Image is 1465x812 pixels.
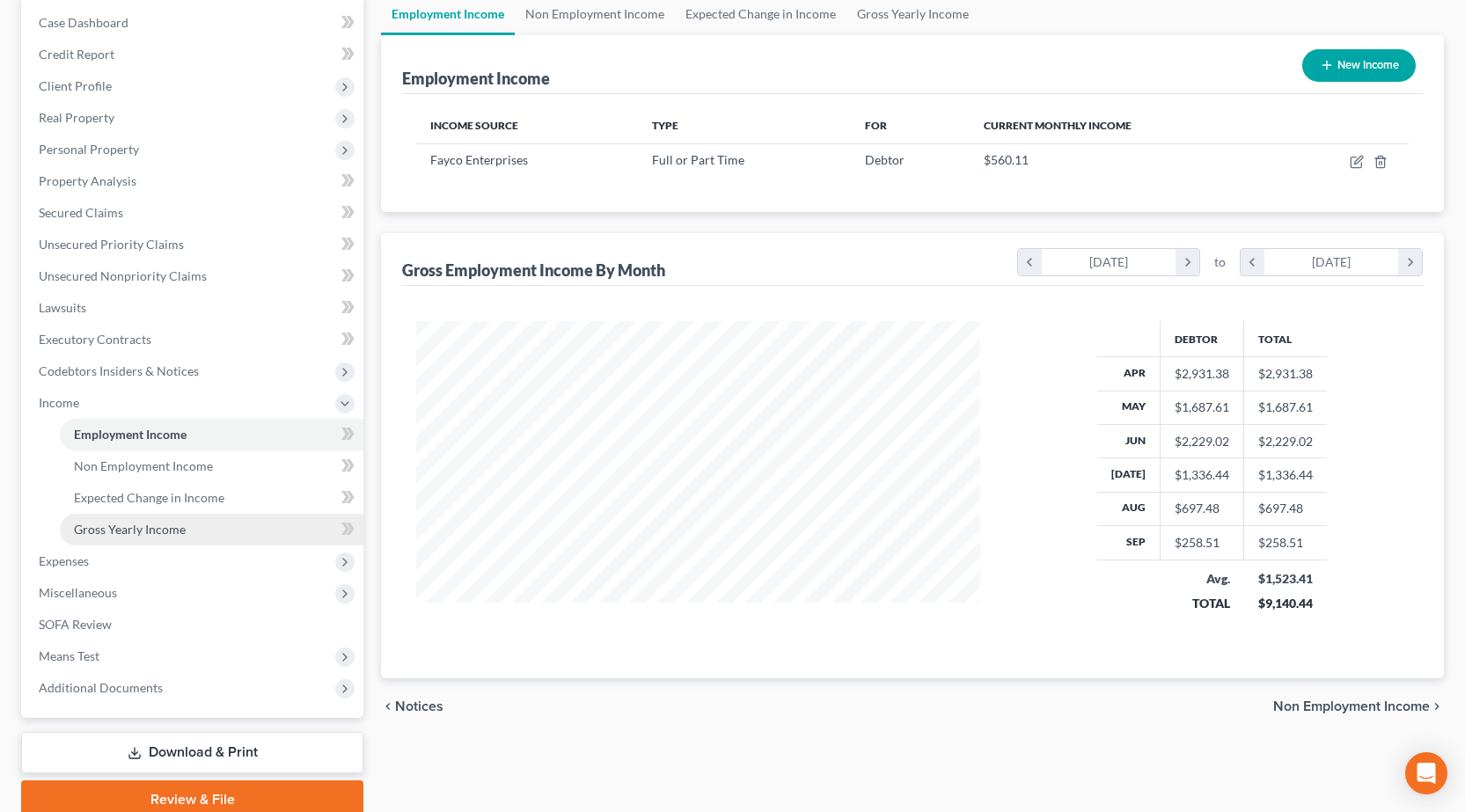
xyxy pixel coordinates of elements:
span: Miscellaneous [39,585,117,600]
span: Expected Change in Income [74,490,224,505]
span: Executory Contracts [39,332,151,347]
a: Non Employment Income [60,450,363,482]
a: Gross Yearly Income [60,514,363,545]
span: Full or Part Time [652,152,744,167]
div: Open Intercom Messenger [1405,752,1447,794]
span: Gross Yearly Income [74,522,186,537]
div: [DATE] [1264,249,1399,275]
a: SOFA Review [25,609,363,640]
th: Apr [1097,357,1161,391]
a: Employment Income [60,419,363,450]
td: $2,229.02 [1244,424,1328,457]
span: Codebtors Insiders & Notices [39,363,199,378]
span: Fayco Enterprises [430,152,528,167]
span: Non Employment Income [1273,699,1430,713]
span: Current Monthly Income [984,119,1132,132]
div: $2,931.38 [1175,365,1229,383]
div: $1,687.61 [1175,399,1229,416]
span: Personal Property [39,142,139,157]
i: chevron_left [1018,249,1042,275]
div: Gross Employment Income By Month [402,260,665,281]
span: Secured Claims [39,205,123,220]
div: $2,229.02 [1175,433,1229,450]
td: $2,931.38 [1244,357,1328,391]
div: TOTAL [1175,595,1230,612]
a: Executory Contracts [25,324,363,355]
a: Download & Print [21,732,363,773]
span: Non Employment Income [74,458,213,473]
div: [DATE] [1042,249,1176,275]
div: Employment Income [402,68,550,89]
div: $9,140.44 [1258,595,1314,612]
span: Lawsuits [39,300,86,315]
td: $1,687.61 [1244,391,1328,424]
a: Property Analysis [25,165,363,197]
i: chevron_left [1241,249,1264,275]
span: Type [652,119,678,132]
a: Expected Change in Income [60,482,363,514]
span: For [865,119,887,132]
span: Employment Income [74,427,187,442]
div: $1,336.44 [1175,466,1229,484]
button: Non Employment Income chevron_right [1273,699,1444,713]
a: Case Dashboard [25,7,363,39]
span: Debtor [865,152,905,167]
button: chevron_left Notices [381,699,443,713]
i: chevron_left [381,699,395,713]
a: Lawsuits [25,292,363,324]
span: Case Dashboard [39,15,128,30]
i: chevron_right [1398,249,1422,275]
span: Expenses [39,553,89,568]
div: $697.48 [1175,500,1229,517]
a: Credit Report [25,39,363,70]
span: Client Profile [39,78,112,93]
i: chevron_right [1430,699,1444,713]
span: Means Test [39,648,99,663]
span: Income Source [430,119,518,132]
a: Secured Claims [25,197,363,229]
span: Unsecured Nonpriority Claims [39,268,207,283]
th: [DATE] [1097,458,1161,492]
span: SOFA Review [39,617,112,632]
div: $1,523.41 [1258,570,1314,588]
i: chevron_right [1176,249,1199,275]
span: Real Property [39,110,114,125]
td: $1,336.44 [1244,458,1328,492]
div: Avg. [1175,570,1230,588]
th: Debtor [1161,321,1244,356]
th: Jun [1097,424,1161,457]
span: Unsecured Priority Claims [39,237,184,252]
span: Income [39,395,79,410]
th: Sep [1097,526,1161,560]
div: $258.51 [1175,534,1229,552]
span: Notices [395,699,443,713]
a: Unsecured Priority Claims [25,229,363,260]
span: Credit Report [39,47,114,62]
a: Unsecured Nonpriority Claims [25,260,363,292]
span: Additional Documents [39,680,163,695]
td: $697.48 [1244,492,1328,525]
button: New Income [1302,49,1416,82]
th: May [1097,391,1161,424]
td: $258.51 [1244,526,1328,560]
span: to [1214,253,1226,271]
span: Property Analysis [39,173,136,188]
span: $560.11 [984,152,1029,167]
th: Total [1244,321,1328,356]
th: Aug [1097,492,1161,525]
